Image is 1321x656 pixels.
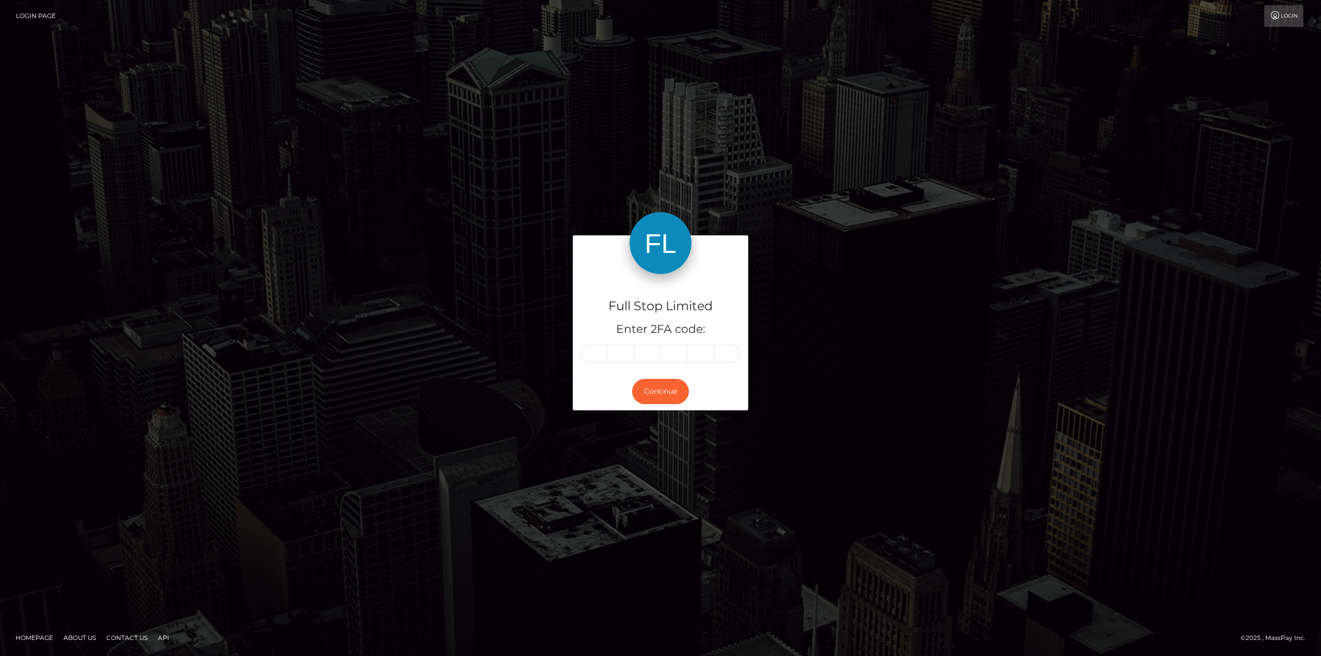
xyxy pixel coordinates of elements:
[1241,632,1313,644] div: © 2025 , MassPay Inc.
[581,297,740,315] h4: Full Stop Limited
[632,379,689,404] button: Continue
[1264,5,1303,27] a: Login
[59,630,100,646] a: About Us
[581,322,740,338] h5: Enter 2FA code:
[630,212,691,274] img: Full Stop Limited
[154,630,173,646] a: API
[102,630,152,646] a: Contact Us
[11,630,57,646] a: Homepage
[16,5,56,27] a: Login Page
